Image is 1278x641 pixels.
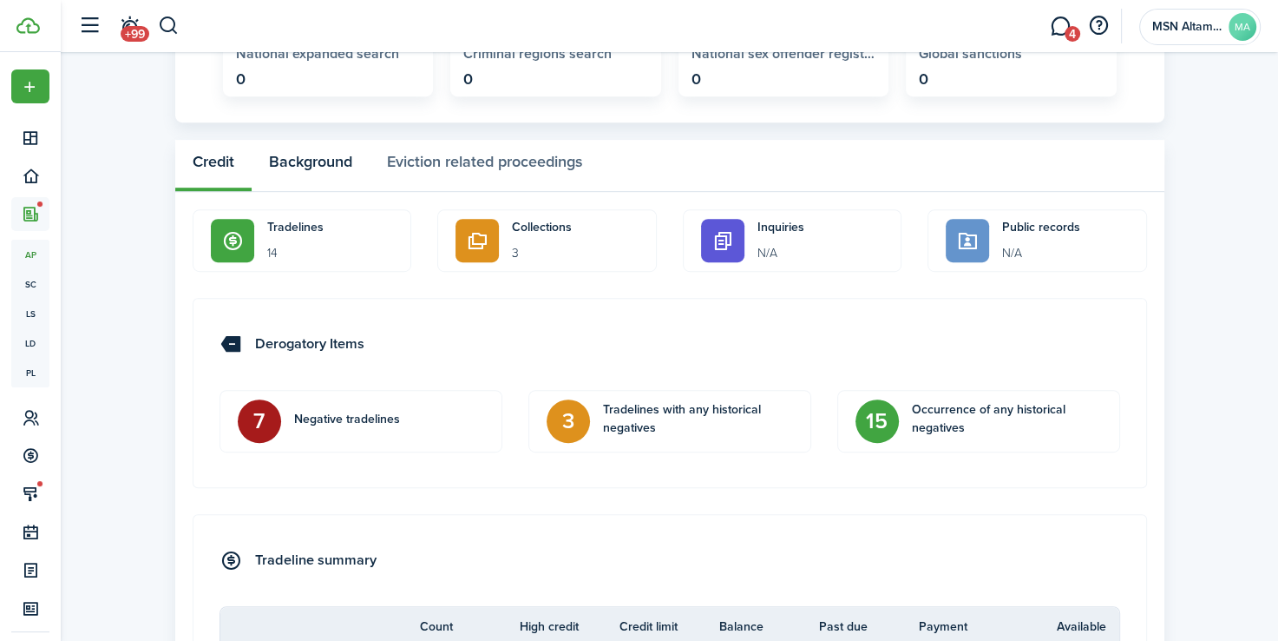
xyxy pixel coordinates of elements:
[193,209,412,272] button: Tradelines14
[267,219,394,236] p: Tradelines
[420,618,520,636] th: Count
[603,401,793,437] p: Tradelines with any historical negatives
[819,618,919,636] th: Past due
[691,70,701,88] widget-stats-description: 0
[253,406,265,437] span: 7
[121,26,149,42] span: +99
[220,390,502,453] button: 7Negative tradelines
[463,46,648,62] widget-stats-title: Criminal regions search
[919,70,928,88] widget-stats-description: 0
[11,328,49,358] a: ld
[11,269,49,299] a: sc
[512,245,639,262] p: 3
[113,4,146,49] a: Notifications
[73,10,106,43] button: Open sidebar
[691,46,876,62] widget-stats-title: National sex offender registry
[912,401,1102,437] p: Occurrence of any historical negatives
[512,219,639,236] p: Collections
[837,390,1120,453] screening-view-statistic-card: Occurrence of any historical negatives
[1229,13,1256,41] avatar-text: MA
[528,390,811,453] screening-view-statistic-card: Tradelines with any historical negatives
[562,406,574,437] span: 3
[1065,26,1080,42] span: 4
[236,46,421,62] widget-stats-title: National expanded search
[437,209,657,272] button: Collections3
[757,219,884,236] p: Inquiries
[267,245,394,262] p: 14
[220,390,502,453] screening-view-statistic-card: Negative tradelines
[619,618,719,636] th: Credit limit
[1084,11,1113,41] button: Open resource center
[1002,219,1129,236] p: Public records
[528,390,811,453] button: 3Tradelines with any historical negatives
[1152,21,1222,33] span: MSN Altamesa LLC Series Series Guard Property Management
[1002,245,1129,262] p: N/A
[220,550,1120,572] h3: Tradeline summary
[370,140,600,192] button: Eviction related proceedings
[294,411,484,428] p: Negative tradelines
[220,334,1120,355] h3: Derogatory Items
[919,46,1104,62] widget-stats-title: Global sanctions
[11,240,49,269] a: ap
[252,140,370,192] button: Background
[158,11,180,41] button: Search
[919,618,1019,636] th: Payment
[927,209,1147,272] button: Public recordsN/A
[1044,4,1077,49] a: Messaging
[866,406,888,437] span: 15
[719,618,819,636] th: Balance
[236,70,246,88] widget-stats-description: 0
[11,69,49,103] button: Open menu
[837,390,1120,453] button: 15Occurrence of any historical negatives
[11,299,49,328] a: ls
[1057,618,1119,636] th: Available
[16,17,40,34] img: TenantCloud
[683,209,902,272] button: InquiriesN/A
[463,70,473,88] widget-stats-description: 0
[520,618,619,636] th: High credit
[11,358,49,387] a: pl
[757,245,884,262] p: N/A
